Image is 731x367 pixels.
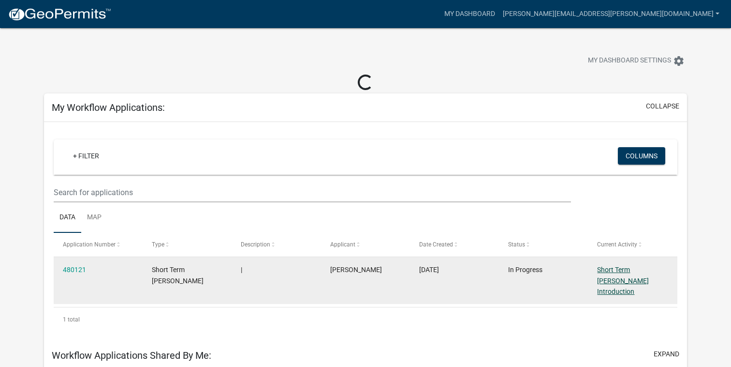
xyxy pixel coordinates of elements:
[54,307,678,332] div: 1 total
[152,241,164,248] span: Type
[143,233,232,256] datatable-header-cell: Type
[65,147,107,165] a: + Filter
[419,241,453,248] span: Date Created
[152,266,204,285] span: Short Term Rental Registration
[54,202,81,233] a: Data
[81,202,107,233] a: Map
[63,241,116,248] span: Application Number
[54,233,143,256] datatable-header-cell: Application Number
[330,241,355,248] span: Applicant
[241,266,242,274] span: |
[588,55,671,67] span: My Dashboard Settings
[499,233,588,256] datatable-header-cell: Status
[330,266,382,274] span: Ralph Jordan
[321,233,409,256] datatable-header-cell: Applicant
[654,349,679,359] button: expand
[597,241,637,248] span: Current Activity
[52,350,211,361] h5: Workflow Applications Shared By Me:
[419,266,439,274] span: 09/17/2025
[44,122,687,341] div: collapse
[241,241,270,248] span: Description
[410,233,499,256] datatable-header-cell: Date Created
[588,233,677,256] datatable-header-cell: Current Activity
[508,266,542,274] span: In Progress
[646,101,679,111] button: collapse
[52,102,165,113] h5: My Workflow Applications:
[580,51,692,70] button: My Dashboard Settingssettings
[499,5,723,23] a: [PERSON_NAME][EMAIL_ADDRESS][PERSON_NAME][DOMAIN_NAME]
[232,233,321,256] datatable-header-cell: Description
[63,266,86,274] a: 480121
[618,147,665,165] button: Columns
[440,5,499,23] a: My Dashboard
[597,266,649,296] a: Short Term [PERSON_NAME] Introduction
[673,55,685,67] i: settings
[54,183,571,202] input: Search for applications
[508,241,525,248] span: Status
